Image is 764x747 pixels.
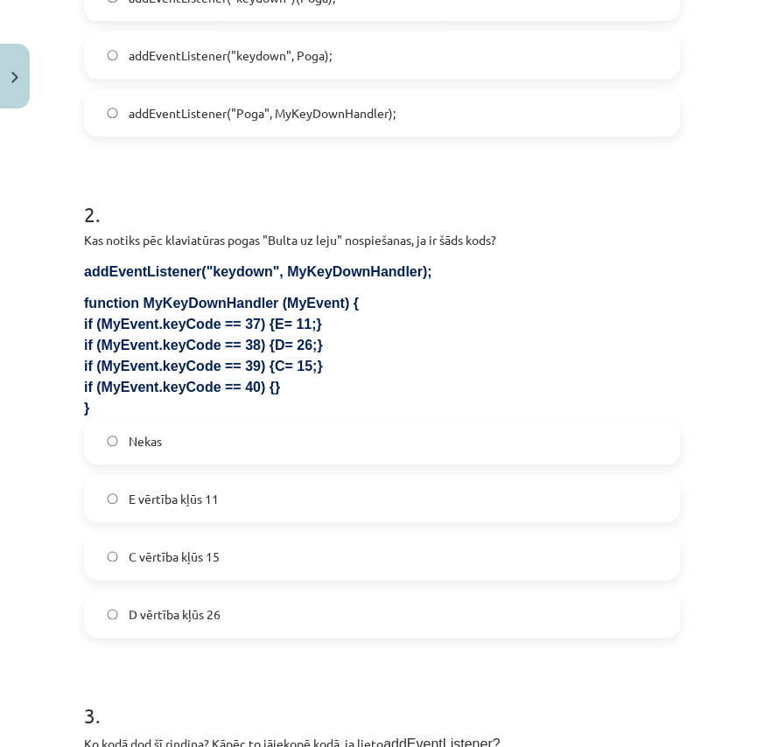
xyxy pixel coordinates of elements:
[84,171,680,226] h1: 2 .
[129,432,162,450] span: Nekas
[84,673,680,727] h1: 3 .
[107,551,118,562] input: C vērtība kļūs 15
[129,104,396,122] span: addEventListener("Poga", MyKeyDownHandler);
[84,317,322,332] span: if (MyEvent.keyCode == 37) {E= 11;}
[129,490,219,508] span: E vērtība kļūs 11
[11,72,18,83] img: icon-close-lesson-0947bae3869378f0d4975bcd49f059093ad1ed9edebbc8119c70593378902aed.svg
[84,401,89,415] span: }
[84,296,359,311] span: function MyKeyDownHandler (MyEvent) {
[84,359,323,373] span: if (MyEvent.keyCode == 39) {C= 15;}
[84,338,323,353] span: if (MyEvent.keyCode == 38) {D= 26;}
[107,493,118,505] input: E vērtība kļūs 11
[84,231,680,249] p: Kas notiks pēc klaviatūras pogas "Bulta uz leju" nospiešanas, ja ir šāds kods?
[84,264,431,279] span: addEventListener("keydown", MyKeyDownHandler);
[84,380,280,394] span: if (MyEvent.keyCode == 40) {}
[107,108,118,119] input: addEventListener("Poga", MyKeyDownHandler);
[107,609,118,620] input: D vērtība kļūs 26
[129,46,332,65] span: addEventListener("keydown", Poga);
[107,436,118,447] input: Nekas
[129,548,220,566] span: C vērtība kļūs 15
[129,605,221,624] span: D vērtība kļūs 26
[107,50,118,61] input: addEventListener("keydown", Poga);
